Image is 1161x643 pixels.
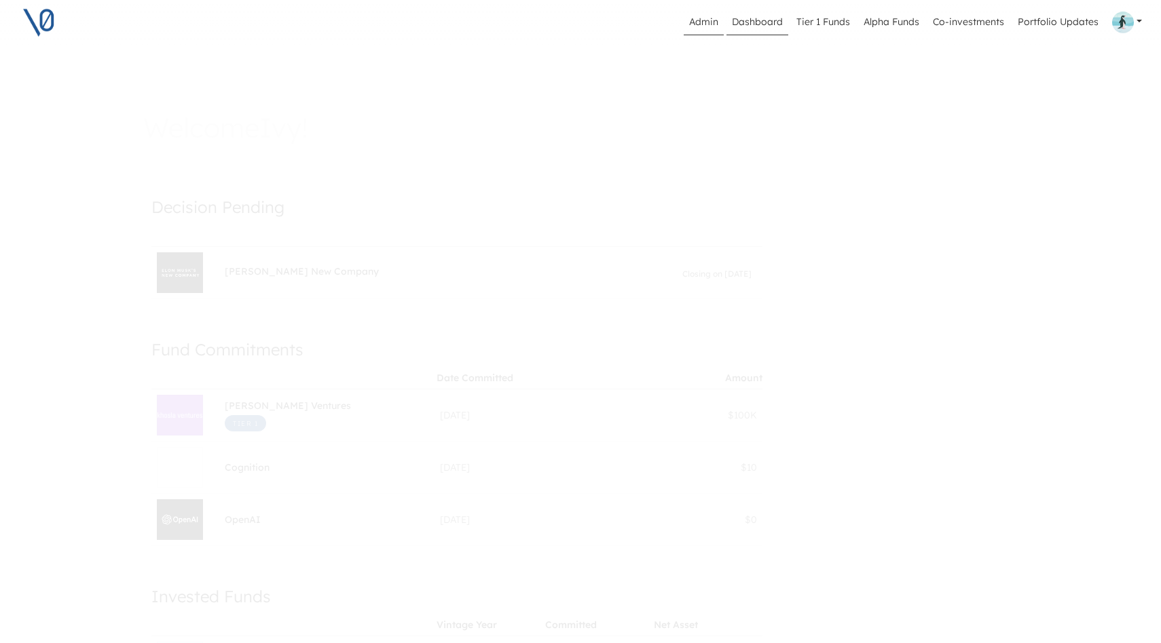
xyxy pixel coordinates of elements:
img: V0 logo [22,5,56,39]
img: Elon Musk's New Company [158,267,202,279]
div: [DATE] [440,461,644,474]
h4: Decision Pending [151,193,762,221]
span: Closing on [DATE] [682,267,752,281]
a: Portfolio Updates [1012,9,1104,35]
span: Cognition [225,461,270,477]
div: $100K [655,408,757,422]
div: Committed [545,619,597,631]
img: Profile [1112,12,1134,33]
div: [DATE] [440,513,644,526]
div: Vintage Year [437,619,497,631]
span: [PERSON_NAME] Ventures [225,400,351,415]
div: $10 [655,461,757,474]
div: Amount [725,372,762,384]
a: Alpha Funds [858,9,925,35]
div: Net Asset [654,619,698,631]
span: UPCOMING MEMBER EVENT [811,197,920,207]
p: [DATE] 09:00am PT [870,256,1010,268]
a: Tier 1 Funds [791,9,855,35]
div: Date Committed [437,372,513,384]
h1: Portfolio Updates [810,330,1019,339]
h3: Welcome Ivy ! [143,111,1018,144]
div: $0 [655,513,757,526]
a: Co-investments [927,9,1010,35]
h4: Invested Funds [151,582,762,610]
h4: Fund Commitments [151,335,762,364]
span: [PERSON_NAME] New Company [225,265,379,281]
span: Tier 1 [225,415,266,431]
a: Admin [684,9,724,35]
span: V0 Member Only Meeting [876,234,1006,250]
a: Dashboard [726,9,788,35]
span: OpenAI [225,513,261,529]
div: [DATE] [440,408,644,422]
